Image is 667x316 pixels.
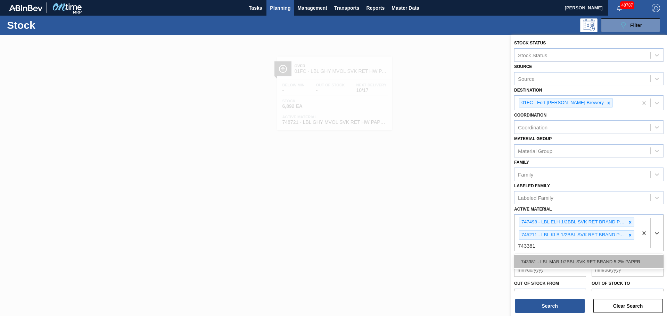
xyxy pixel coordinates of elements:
input: mm/dd/yyyy [592,289,664,302]
label: Material Group [514,136,552,141]
label: Destination [514,88,542,93]
div: Source [518,76,535,82]
input: mm/dd/yyyy [514,263,586,277]
label: Active Material [514,207,552,212]
label: Out of Stock to [592,281,630,286]
div: 01FC - Fort [PERSON_NAME] Brewery [519,99,605,107]
div: Family [518,171,533,177]
div: Stock Status [518,52,547,58]
span: Reports [366,4,385,12]
div: 745211 - LBL KLB 1/2BBL SVK RET BRAND PAPER 1016 [519,231,626,239]
div: 743381 - LBL MAB 1/2BBL SVK RET BRAND 5.2% PAPER [514,255,664,268]
span: Tasks [248,4,263,12]
label: Labeled Family [514,183,550,188]
label: Stock Status [514,41,546,45]
label: Out of Stock from [514,281,559,286]
input: mm/dd/yyyy [592,263,664,277]
span: Management [297,4,327,12]
img: TNhmsLtSVTkK8tSr43FrP2fwEKptu5GPRR3wAAAABJRU5ErkJggg== [9,5,42,11]
label: Coordination [514,113,546,118]
div: Material Group [518,148,552,154]
div: Programming: no user selected [580,18,598,32]
button: Notifications [608,3,631,13]
span: Planning [270,4,290,12]
span: 48787 [620,1,634,9]
span: Master Data [392,4,419,12]
span: Transports [334,4,359,12]
img: Logout [652,4,660,12]
button: Filter [601,18,660,32]
div: Labeled Family [518,195,553,201]
div: 747498 - LBL ELH 1/2BBL SVK RET BRAND PPS 0819 #3 [519,218,626,227]
label: Source [514,64,532,69]
label: Family [514,160,529,165]
span: Filter [630,23,642,28]
h1: Stock [7,21,111,29]
div: Coordination [518,125,547,130]
input: mm/dd/yyyy [514,289,586,302]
